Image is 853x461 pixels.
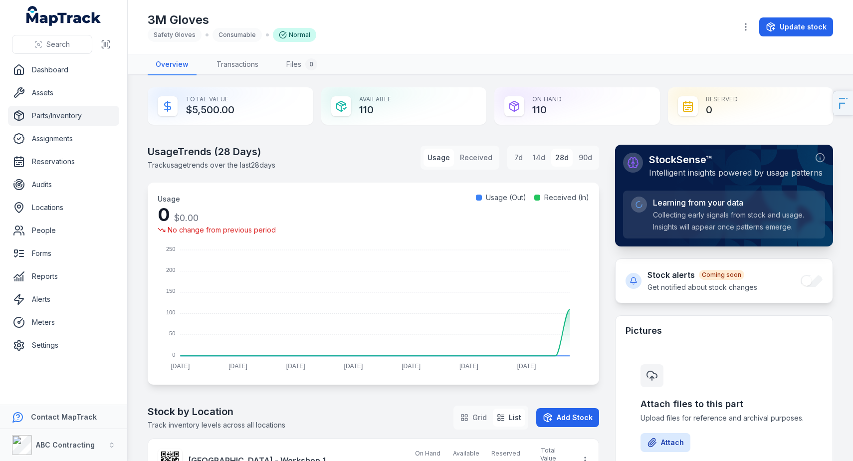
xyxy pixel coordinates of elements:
div: Normal [273,28,316,42]
span: Intelligent insights powered by usage patterns [649,168,823,178]
button: Attach [640,433,690,452]
button: Grid [456,409,491,427]
a: Reports [8,266,119,286]
tspan: 0 [172,352,175,358]
div: 0 [305,58,317,70]
tspan: [DATE] [171,363,190,370]
a: Files0 [278,54,325,75]
h1: 3M Gloves [148,12,316,28]
a: Alerts [8,289,119,309]
tspan: 250 [166,246,175,252]
button: 7d [510,149,527,167]
h3: Pictures [626,324,662,338]
tspan: 100 [166,309,175,315]
button: Usage [424,149,454,167]
span: Received (In) [544,193,589,203]
a: Overview [148,54,197,75]
a: Dashboard [8,60,119,80]
tspan: [DATE] [517,363,536,370]
h3: Attach files to this part [640,397,808,411]
span: Learning from your data [653,197,743,209]
div: Coming soon [699,270,744,280]
strong: Contact MapTrack [31,413,97,421]
a: Audits [8,175,119,195]
tspan: 200 [166,267,175,273]
a: Settings [8,335,119,355]
span: Search [46,39,70,49]
span: Collecting early signals from stock and usage. Insights will appear once patterns emerge. [653,211,804,231]
a: Assignments [8,129,119,149]
h2: StockSense™ [649,153,823,167]
span: Safety Gloves [154,31,196,38]
span: Reserved [491,450,520,458]
tspan: [DATE] [459,363,478,370]
span: Usage (Out) [486,193,526,203]
span: On Hand [415,450,441,458]
button: Search [12,35,92,54]
span: Usage [158,195,180,203]
span: Track inventory levels across all locations [148,421,285,429]
tspan: 150 [166,288,175,294]
span: Get notified about stock changes [647,283,757,291]
button: List [493,409,525,427]
tspan: [DATE] [402,363,421,370]
span: Upload files for reference and archival purposes. [640,413,808,423]
a: Forms [8,243,119,263]
a: People [8,221,119,240]
span: Available [453,450,479,458]
div: Consumable [213,28,262,42]
tspan: 50 [169,330,175,336]
div: 0 [158,205,276,225]
strong: ABC Contracting [36,441,95,449]
span: No change from previous period [168,225,276,235]
button: 90d [575,149,596,167]
span: Track usage trends over the last 28 days [148,161,275,169]
button: 28d [551,149,573,167]
h2: Stock by Location [148,405,285,419]
tspan: [DATE] [228,363,247,370]
h2: Usage Trends ( 28 Days) [148,145,275,159]
a: Meters [8,312,119,332]
tspan: [DATE] [286,363,305,370]
button: Update stock [759,17,833,36]
button: 14d [529,149,549,167]
a: MapTrack [26,6,101,26]
button: Received [456,149,496,167]
a: Parts/Inventory [8,106,119,126]
tspan: [DATE] [344,363,363,370]
a: Locations [8,198,119,218]
a: Reservations [8,152,119,172]
a: Transactions [209,54,266,75]
a: Assets [8,83,119,103]
span: $0.00 [174,213,199,223]
button: Add Stock [536,408,599,427]
h4: Stock alerts [647,269,757,281]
